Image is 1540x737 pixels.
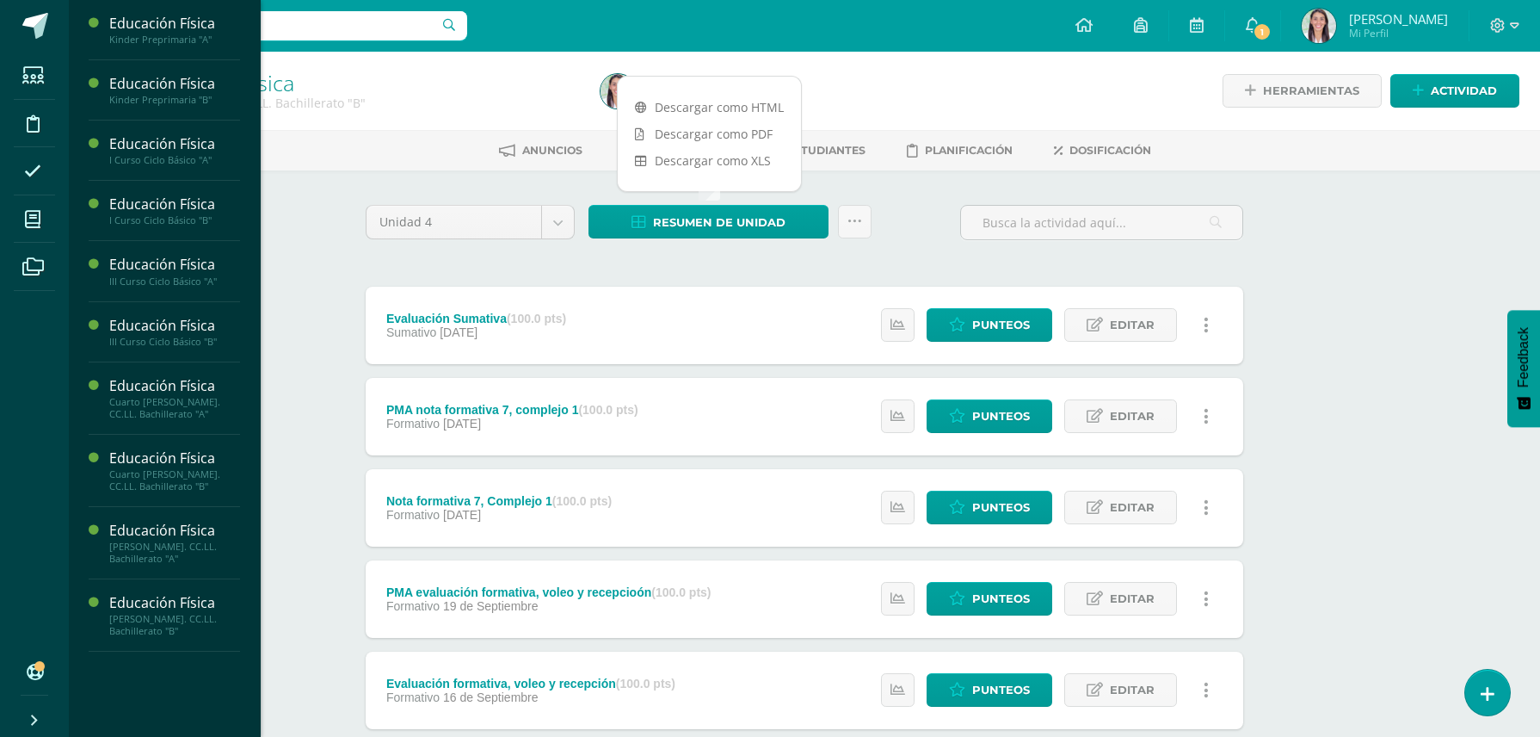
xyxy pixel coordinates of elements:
div: Educación Física [109,195,240,214]
strong: (100.0 pts) [651,585,711,599]
div: [PERSON_NAME]. CC.LL. Bachillerato "A" [109,541,240,565]
a: Estudiantes [762,137,865,164]
span: [DATE] [443,508,481,522]
a: Punteos [927,582,1052,616]
div: Cuarto [PERSON_NAME]. CC.LL. Bachillerato "A" [109,396,240,420]
a: Descargar como XLS [618,147,801,174]
div: Kinder Preprimaria "A" [109,34,240,46]
a: Descargar como HTML [618,94,801,121]
div: Nota formativa 7, Complejo 1 [386,494,612,508]
div: I Curso Ciclo Básico "B" [109,214,240,226]
input: Busca un usuario... [80,11,467,40]
span: Editar [1110,583,1155,615]
span: Sumativo [386,325,436,339]
span: Editar [1110,674,1155,706]
span: 19 de Septiembre [443,599,539,613]
div: Educación Física [109,316,240,336]
span: Formativo [386,691,440,704]
div: Cuarto [PERSON_NAME]. CC.LL. Bachillerato "B" [109,468,240,492]
a: Descargar como PDF [618,121,801,147]
a: Educación FísicaCuarto [PERSON_NAME]. CC.LL. Bachillerato "B" [109,449,240,492]
span: Punteos [972,400,1030,432]
span: Feedback [1516,327,1531,387]
a: Resumen de unidad [588,205,829,238]
button: Feedback - Mostrar encuesta [1507,310,1540,427]
span: 16 de Septiembre [443,691,539,704]
div: Educación Física [109,134,240,154]
span: Punteos [972,492,1030,523]
a: Educación FísicaIII Curso Ciclo Básico "B" [109,316,240,348]
a: Punteos [927,308,1052,342]
span: Resumen de unidad [653,207,785,238]
div: PMA nota formativa 7, complejo 1 [386,403,638,417]
a: Herramientas [1223,74,1382,108]
span: Planificación [925,144,1013,157]
a: Actividad [1390,74,1519,108]
div: Quinto Bach. CC.LL. Bachillerato 'B' [134,95,580,111]
span: Editar [1110,309,1155,341]
span: Dosificación [1069,144,1151,157]
img: 7104dee1966dece4cb994d866b427164.png [601,74,635,108]
div: Evaluación formativa, voleo y recepción [386,677,675,691]
div: Educación Física [109,521,240,541]
div: Educación Física [109,255,240,275]
span: Punteos [972,674,1030,706]
span: [PERSON_NAME] [1349,10,1448,28]
span: Punteos [972,583,1030,615]
a: Educación FísicaKinder Preprimaria "B" [109,74,240,106]
div: Kinder Preprimaria "B" [109,94,240,106]
div: Evaluación Sumativa [386,312,566,325]
span: Formativo [386,508,440,522]
span: Actividad [1431,75,1497,107]
span: Editar [1110,400,1155,432]
span: 1 [1253,22,1272,41]
span: [DATE] [443,417,481,430]
img: 7104dee1966dece4cb994d866b427164.png [1302,9,1336,43]
span: [DATE] [440,325,477,339]
a: Educación FísicaIII Curso Ciclo Básico "A" [109,255,240,287]
div: PMA evaluación formativa, voleo y recepcioón [386,585,711,599]
a: Educación FísicaI Curso Ciclo Básico "A" [109,134,240,166]
a: Punteos [927,491,1052,524]
div: III Curso Ciclo Básico "A" [109,276,240,288]
div: Educación Física [109,593,240,613]
div: Educación Física [109,14,240,34]
strong: (100.0 pts) [616,677,675,691]
h1: Educación Física [134,71,580,95]
span: Unidad 4 [379,206,528,238]
a: Anuncios [499,137,582,164]
div: Educación Física [109,449,240,468]
a: Educación Física[PERSON_NAME]. CC.LL. Bachillerato "B" [109,593,240,637]
div: I Curso Ciclo Básico "A" [109,154,240,166]
div: III Curso Ciclo Básico "B" [109,336,240,348]
span: Estudiantes [787,144,865,157]
span: Herramientas [1263,75,1359,107]
a: Dosificación [1054,137,1151,164]
strong: (100.0 pts) [507,312,566,325]
a: Educación Física[PERSON_NAME]. CC.LL. Bachillerato "A" [109,521,240,565]
div: [PERSON_NAME]. CC.LL. Bachillerato "B" [109,613,240,637]
span: Anuncios [522,144,582,157]
a: Punteos [927,399,1052,433]
span: Formativo [386,417,440,430]
span: Punteos [972,309,1030,341]
div: Educación Física [109,74,240,94]
a: Educación FísicaKinder Preprimaria "A" [109,14,240,46]
a: Educación FísicaI Curso Ciclo Básico "B" [109,195,240,226]
a: Punteos [927,673,1052,707]
a: Planificación [907,137,1013,164]
a: Educación FísicaCuarto [PERSON_NAME]. CC.LL. Bachillerato "A" [109,376,240,420]
span: Formativo [386,599,440,613]
div: Educación Física [109,376,240,396]
input: Busca la actividad aquí... [961,206,1242,239]
a: Unidad 4 [367,206,574,238]
strong: (100.0 pts) [552,494,612,508]
span: Editar [1110,492,1155,523]
strong: (100.0 pts) [578,403,638,417]
span: Mi Perfil [1349,26,1448,40]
